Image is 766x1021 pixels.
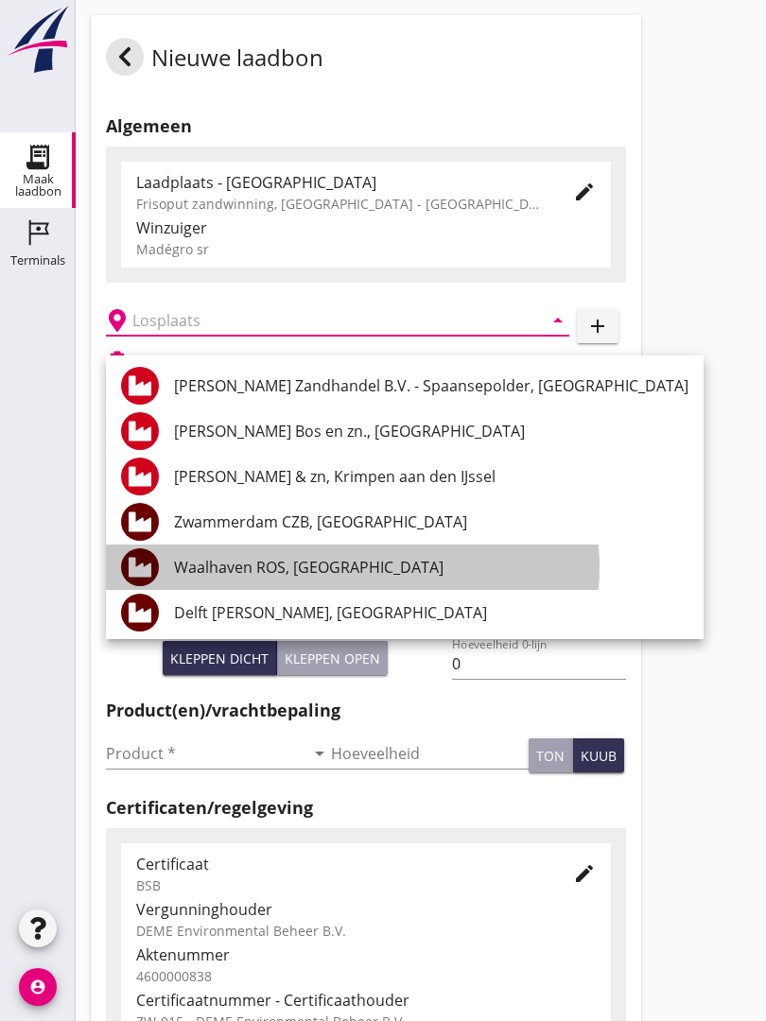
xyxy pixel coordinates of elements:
i: account_circle [19,968,57,1006]
div: DEME Environmental Beheer B.V. [136,921,596,941]
div: Vergunninghouder [136,898,596,921]
h2: Algemeen [106,113,626,139]
div: Terminals [10,254,65,267]
img: logo-small.a267ee39.svg [4,5,72,75]
button: ton [529,738,573,772]
div: [PERSON_NAME] Zandhandel B.V. - Spaansepolder, [GEOGRAPHIC_DATA] [174,374,688,397]
i: arrow_drop_down [547,309,569,332]
h2: Product(en)/vrachtbepaling [106,698,626,723]
input: Product * [106,738,305,769]
button: Kleppen dicht [163,641,277,675]
div: Frisoput zandwinning, [GEOGRAPHIC_DATA] - [GEOGRAPHIC_DATA]. [136,194,543,214]
i: edit [573,181,596,203]
input: Hoeveelheid [331,738,530,769]
input: Hoeveelheid 0-lijn [452,649,625,679]
h2: Certificaten/regelgeving [106,795,626,821]
div: Certificaat [136,853,543,875]
i: edit [573,862,596,885]
div: Laadplaats - [GEOGRAPHIC_DATA] [136,171,543,194]
button: Kleppen open [277,641,388,675]
div: Certificaatnummer - Certificaathouder [136,989,596,1012]
div: Nieuwe laadbon [106,38,323,83]
div: Winzuiger [136,216,596,239]
div: [PERSON_NAME] Bos en zn., [GEOGRAPHIC_DATA] [174,420,688,442]
div: 4600000838 [136,966,596,986]
input: Losplaats [132,305,516,336]
div: [PERSON_NAME] & zn, Krimpen aan den IJssel [174,465,688,488]
div: Kleppen open [285,649,380,668]
div: ton [536,746,565,766]
div: Zwammerdam CZB, [GEOGRAPHIC_DATA] [174,510,688,533]
i: add [586,315,609,337]
div: Kleppen dicht [170,649,269,668]
div: Madégro sr [136,239,596,259]
button: kuub [573,738,624,772]
div: Aktenummer [136,943,596,966]
h2: Beladen vaartuig [136,352,233,369]
i: arrow_drop_down [308,742,331,765]
div: Delft [PERSON_NAME], [GEOGRAPHIC_DATA] [174,601,688,624]
div: Waalhaven ROS, [GEOGRAPHIC_DATA] [174,556,688,579]
div: BSB [136,875,543,895]
div: kuub [581,746,617,766]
